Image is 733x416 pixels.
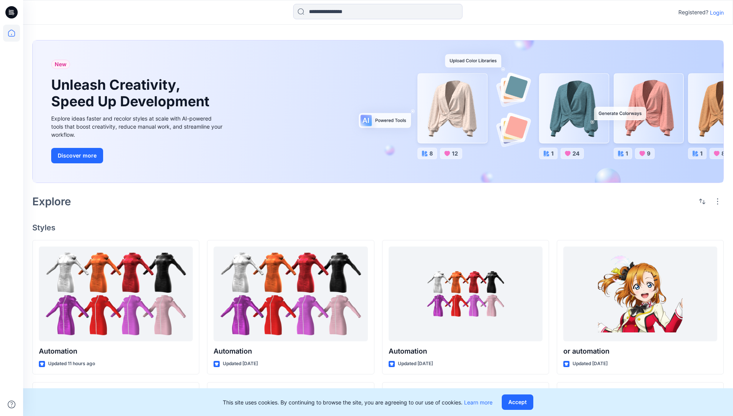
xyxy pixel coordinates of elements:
[573,360,608,368] p: Updated [DATE]
[563,346,717,357] p: or automation
[710,8,724,17] p: Login
[32,223,724,232] h4: Styles
[48,360,95,368] p: Updated 11 hours ago
[51,148,103,163] button: Discover more
[223,360,258,368] p: Updated [DATE]
[39,247,193,342] a: Automation
[389,247,543,342] a: Automation
[51,77,213,110] h1: Unleash Creativity, Speed Up Development
[51,148,224,163] a: Discover more
[214,346,367,357] p: Automation
[389,346,543,357] p: Automation
[464,399,493,406] a: Learn more
[398,360,433,368] p: Updated [DATE]
[214,247,367,342] a: Automation
[55,60,67,69] span: New
[678,8,708,17] p: Registered?
[563,247,717,342] a: or automation
[51,114,224,139] div: Explore ideas faster and recolor styles at scale with AI-powered tools that boost creativity, red...
[39,346,193,357] p: Automation
[502,394,533,410] button: Accept
[223,398,493,406] p: This site uses cookies. By continuing to browse the site, you are agreeing to our use of cookies.
[32,195,71,208] h2: Explore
